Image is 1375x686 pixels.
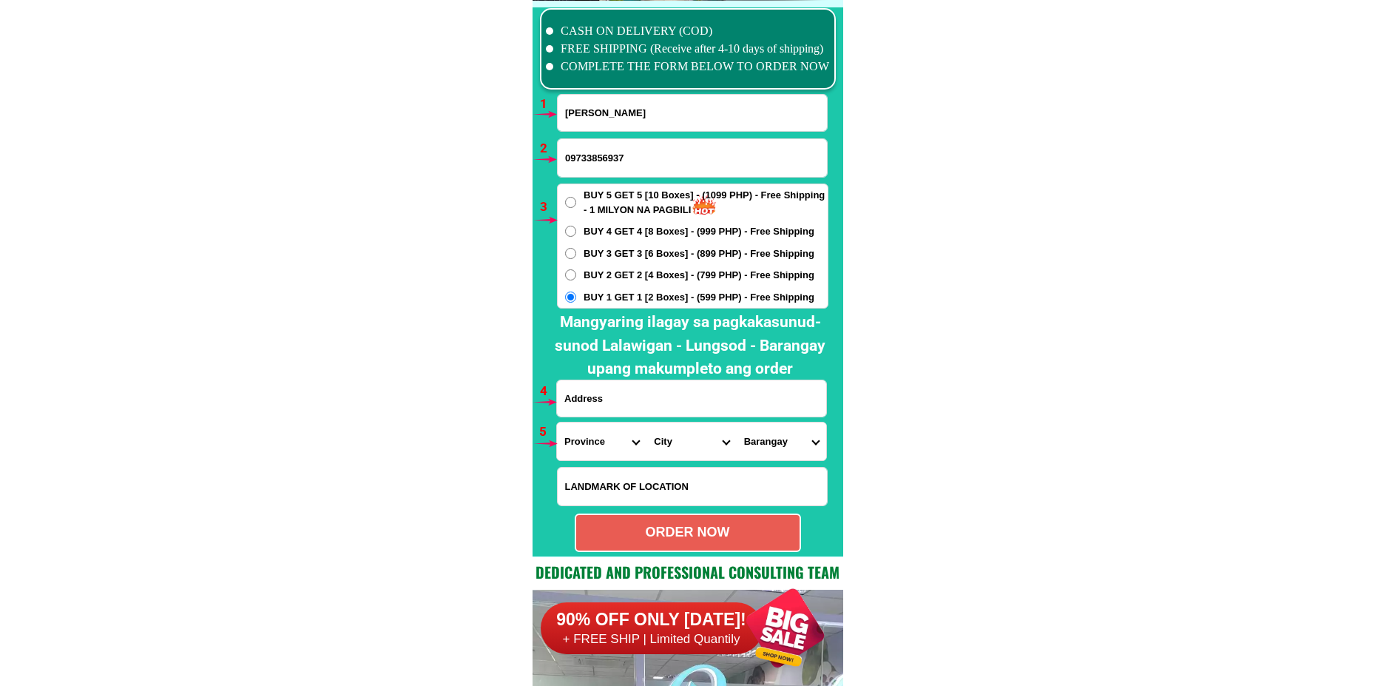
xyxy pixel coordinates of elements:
input: BUY 3 GET 3 [6 Boxes] - (899 PHP) - Free Shipping [565,248,576,259]
input: Input full_name [558,95,827,131]
span: BUY 2 GET 2 [4 Boxes] - (799 PHP) - Free Shipping [584,268,814,283]
select: Select commune [737,423,826,460]
select: Select district [646,423,736,460]
div: ORDER NOW [576,522,800,542]
li: FREE SHIPPING (Receive after 4-10 days of shipping) [546,40,830,58]
li: COMPLETE THE FORM BELOW TO ORDER NOW [546,58,830,75]
h6: 90% OFF ONLY [DATE]! [541,609,763,631]
h6: + FREE SHIP | Limited Quantily [541,631,763,648]
h6: 1 [540,95,557,114]
input: BUY 4 GET 4 [8 Boxes] - (999 PHP) - Free Shipping [565,226,576,237]
h6: 3 [540,198,557,217]
span: BUY 4 GET 4 [8 Boxes] - (999 PHP) - Free Shipping [584,224,814,239]
li: CASH ON DELIVERY (COD) [546,22,830,40]
input: Input address [557,380,826,417]
input: Input phone_number [558,139,827,177]
input: BUY 1 GET 1 [2 Boxes] - (599 PHP) - Free Shipping [565,292,576,303]
h2: Mangyaring ilagay sa pagkakasunud-sunod Lalawigan - Lungsod - Barangay upang makumpleto ang order [544,311,836,381]
input: Input LANDMARKOFLOCATION [558,468,827,505]
h6: 5 [539,423,556,442]
h2: Dedicated and professional consulting team [533,561,843,583]
input: BUY 5 GET 5 [10 Boxes] - (1099 PHP) - Free Shipping - 1 MILYON NA PAGBILI [565,197,576,208]
span: BUY 1 GET 1 [2 Boxes] - (599 PHP) - Free Shipping [584,290,814,305]
span: BUY 5 GET 5 [10 Boxes] - (1099 PHP) - Free Shipping - 1 MILYON NA PAGBILI [584,188,828,217]
input: BUY 2 GET 2 [4 Boxes] - (799 PHP) - Free Shipping [565,269,576,280]
select: Select province [557,423,646,460]
h6: 4 [540,382,557,401]
h6: 2 [540,139,557,158]
span: BUY 3 GET 3 [6 Boxes] - (899 PHP) - Free Shipping [584,246,814,261]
